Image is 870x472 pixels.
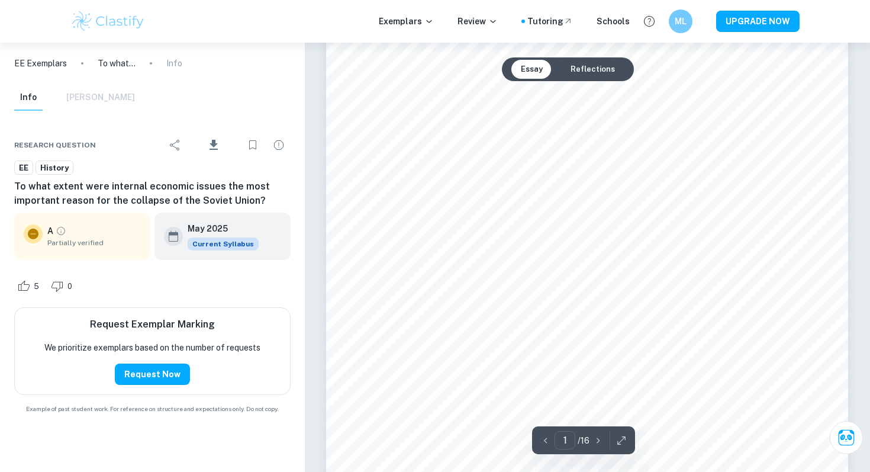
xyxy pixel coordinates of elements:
button: UPGRADE NOW [716,11,800,32]
img: Clastify logo [70,9,146,33]
p: To what extent were internal economic issues the most important reason for the collapse of the So... [98,57,136,70]
div: Report issue [267,133,291,157]
a: Grade partially verified [56,226,66,236]
span: EE [15,162,33,174]
button: Help and Feedback [639,11,659,31]
div: This exemplar is based on the current syllabus. Feel free to refer to it for inspiration/ideas wh... [188,237,259,251]
button: Reflections [561,60,624,79]
button: Ask Clai [830,421,863,454]
div: Like [14,277,46,296]
span: Research question [14,140,96,150]
span: History [36,162,73,174]
p: We prioritize exemplars based on the number of requests [44,341,260,354]
div: Dislike [48,277,79,296]
button: Request Now [115,364,190,385]
a: History [36,160,73,175]
p: Info [166,57,182,70]
p: / 16 [578,434,589,447]
button: ML [669,9,692,33]
a: Tutoring [527,15,573,28]
button: Essay [511,60,552,79]
p: Exemplars [379,15,434,28]
button: Info [14,85,43,111]
h6: May 2025 [188,222,249,235]
span: 5 [27,281,46,293]
div: Download [189,130,239,160]
div: Bookmark [241,133,265,157]
span: Partially verified [47,237,140,248]
a: EE Exemplars [14,57,67,70]
a: EE [14,160,33,175]
span: Example of past student work. For reference on structure and expectations only. Do not copy. [14,404,291,413]
span: 0 [61,281,79,293]
h6: ML [674,15,688,28]
h6: Request Exemplar Marking [90,317,215,332]
a: Schools [597,15,630,28]
span: Current Syllabus [188,237,259,251]
h6: To what extent were internal economic issues the most important reason for the collapse of the So... [14,179,291,208]
div: Share [163,133,187,157]
p: Review [457,15,498,28]
p: A [47,224,53,237]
